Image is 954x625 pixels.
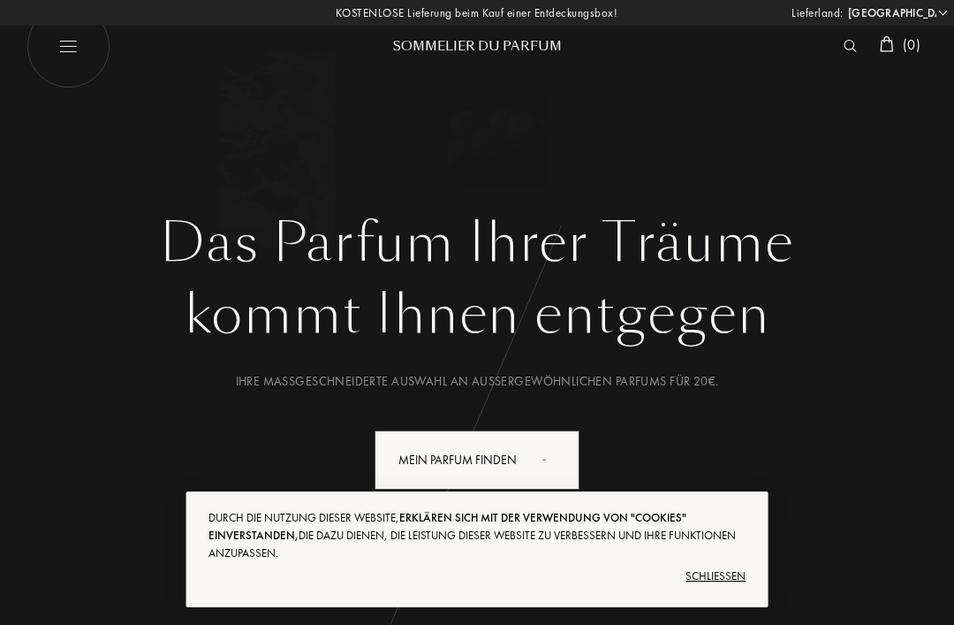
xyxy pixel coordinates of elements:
[536,441,572,476] div: animation
[208,562,746,591] div: Schließen
[40,211,914,275] h1: Das Parfum Ihrer Träume
[375,431,579,490] div: Mein Parfum finden
[208,509,746,562] div: Durch die Nutzung dieser Website, die dazu dienen, die Leistung dieser Website zu verbessern und ...
[40,275,914,354] div: kommt Ihnen entgegen
[26,4,110,88] img: burger_white.png
[844,40,857,52] img: search_icn_white.svg
[903,35,920,54] span: ( 0 )
[208,510,686,543] span: erklären sich mit der Verwendung von "Cookies" einverstanden,
[361,431,593,490] a: Mein Parfum findenanimation
[40,372,914,391] div: Ihre maßgeschneiderte Auswahl an außergewöhnlichen Parfums für 20€.
[880,36,894,52] img: cart_white.svg
[791,4,844,22] span: Lieferland:
[371,37,583,56] div: Sommelier du Parfum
